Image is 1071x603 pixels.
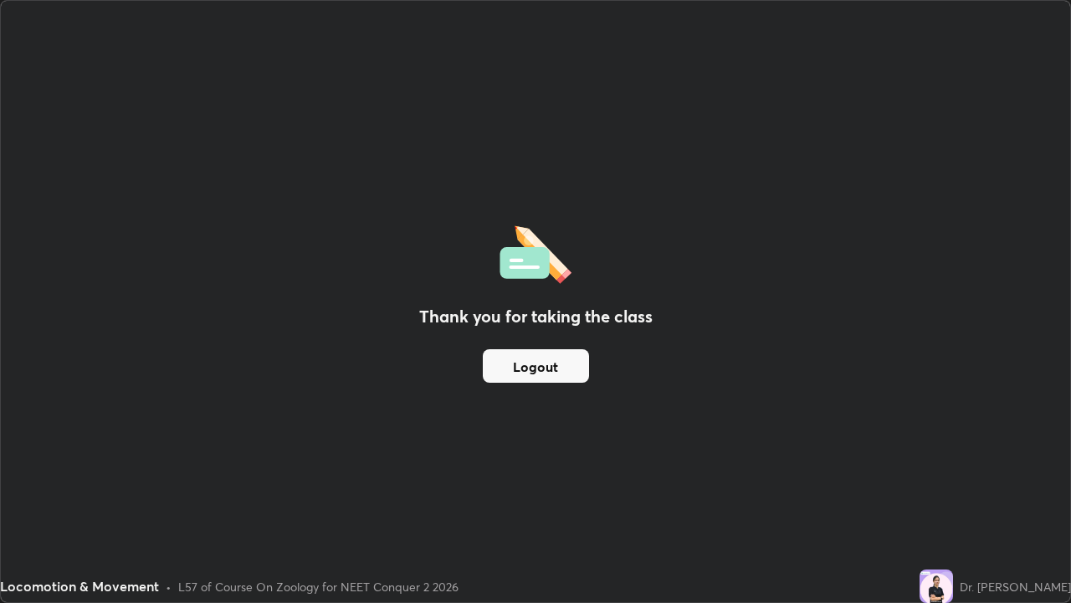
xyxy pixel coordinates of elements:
[419,304,653,329] h2: Thank you for taking the class
[500,220,571,284] img: offlineFeedback.1438e8b3.svg
[920,569,953,603] img: 6adb0a404486493ea7c6d2c8fdf53f74.jpg
[960,578,1071,595] div: Dr. [PERSON_NAME]
[178,578,459,595] div: L57 of Course On Zoology for NEET Conquer 2 2026
[483,349,589,383] button: Logout
[166,578,172,595] div: •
